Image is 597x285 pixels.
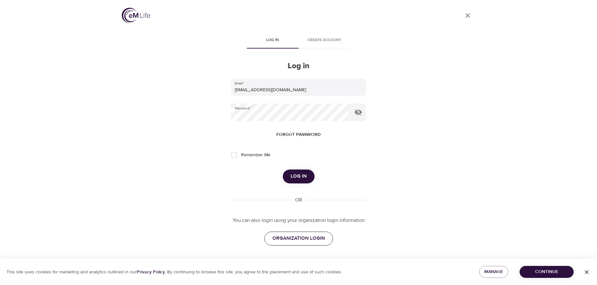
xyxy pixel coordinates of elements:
span: Forgot password [276,131,321,139]
button: Forgot password [274,129,323,141]
span: Manage [484,268,503,276]
span: Log in [291,172,307,181]
span: Continue [525,268,568,276]
a: close [460,8,476,23]
h2: Log in [231,61,366,71]
div: disabled tabs example [231,33,366,49]
span: Log in [251,37,295,44]
p: You can also login using your organization login information [231,217,366,224]
button: Manage [479,266,508,278]
span: Create account [303,37,347,44]
a: ORGANIZATION LOGIN [264,232,333,245]
img: logo [122,8,150,23]
div: OR [293,196,305,204]
span: ORGANIZATION LOGIN [272,234,325,243]
button: Continue [520,266,574,278]
span: Remember Me [241,152,270,159]
a: Privacy Policy [137,269,165,275]
button: Log in [283,170,315,183]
